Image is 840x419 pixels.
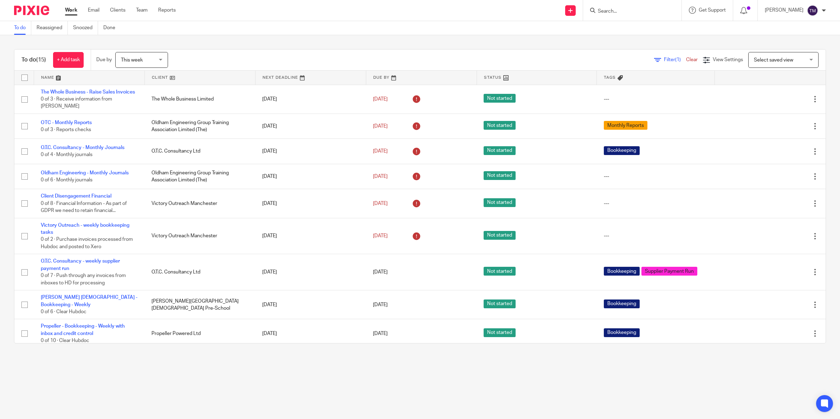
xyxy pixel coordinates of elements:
span: 0 of 4 · Monthly journals [41,153,92,157]
td: O.T.C. Consultancy Ltd [144,254,255,290]
a: Clear [686,57,698,62]
span: Supplier Payment Run [641,267,697,276]
span: [DATE] [373,270,388,275]
span: Monthly Reports [604,121,647,130]
div: --- [604,173,708,180]
td: Oldham Engineering Group Training Association Limited (The) [144,114,255,138]
a: [PERSON_NAME] [DEMOGRAPHIC_DATA] - Bookkeeping - Weekly [41,295,137,307]
span: 0 of 7 · Push through any invoices from inboxes to HD for processing [41,273,126,285]
td: [PERSON_NAME][GEOGRAPHIC_DATA][DEMOGRAPHIC_DATA] Pre-School [144,290,255,319]
a: Team [136,7,148,14]
span: 0 of 3 · Reports checks [41,127,91,132]
div: --- [604,96,708,103]
span: Not started [484,171,516,180]
td: [DATE] [255,114,366,138]
input: Search [597,8,660,15]
a: Email [88,7,99,14]
span: Tags [604,76,616,79]
a: To do [14,21,31,35]
a: Snoozed [73,21,98,35]
a: Clients [110,7,125,14]
img: svg%3E [807,5,818,16]
span: (1) [675,57,681,62]
a: Oldham Engineering - Monthly Journals [41,170,129,175]
td: [DATE] [255,85,366,114]
span: Not started [484,121,516,130]
td: [DATE] [255,189,366,218]
span: (15) [36,57,46,63]
span: 0 of 8 · Financial Information - As part of GDPR we need to retain financial... [41,201,127,213]
span: Not started [484,267,516,276]
td: Propeller Powered Ltd [144,319,255,348]
div: --- [604,232,708,239]
a: + Add task [53,52,84,68]
span: Bookkeeping [604,299,640,308]
a: OTC - Monthly Reports [41,120,92,125]
span: View Settings [713,57,743,62]
span: 0 of 6 · Monthly journals [41,178,92,182]
span: Select saved view [754,58,793,63]
span: 0 of 2 · Purchase invoices processed from Hubdoc and posted to Xero [41,237,133,250]
span: Not started [484,328,516,337]
td: [DATE] [255,139,366,164]
p: Due by [96,56,112,63]
span: Not started [484,299,516,308]
span: This week [121,58,143,63]
a: Reports [158,7,176,14]
span: [DATE] [373,201,388,206]
span: Bookkeeping [604,267,640,276]
span: [DATE] [373,331,388,336]
td: Victory Outreach Manchester [144,189,255,218]
p: [PERSON_NAME] [765,7,803,14]
span: [DATE] [373,302,388,307]
span: Not started [484,198,516,207]
div: --- [604,200,708,207]
td: The Whole Business Limited [144,85,255,114]
td: [DATE] [255,164,366,189]
span: 0 of 10 · Clear Hubdoc [41,338,89,343]
span: Bookkeeping [604,146,640,155]
td: [DATE] [255,254,366,290]
a: Work [65,7,77,14]
span: Not started [484,231,516,240]
span: [DATE] [373,124,388,129]
span: [DATE] [373,233,388,238]
span: 0 of 3 · Receive information from [PERSON_NAME] [41,97,112,109]
a: O.T.C. Consultancy - Monthly Journals [41,145,124,150]
td: [DATE] [255,218,366,254]
span: Filter [664,57,686,62]
span: [DATE] [373,149,388,154]
h1: To do [21,56,46,64]
td: [DATE] [255,319,366,348]
td: O.T.C. Consultancy Ltd [144,139,255,164]
a: Client Disengagement Financial [41,194,111,199]
a: Victory Outreach - weekly bookkeeping tasks [41,223,129,235]
a: Reassigned [37,21,68,35]
a: Propeller - Bookkeeping - Weekly with inbox and credit control [41,324,125,336]
a: O.T.C. Consultancy - weekly supplier payment run [41,259,120,271]
span: [DATE] [373,97,388,102]
span: 0 of 6 · Clear Hubdoc [41,309,86,314]
img: Pixie [14,6,49,15]
a: Done [103,21,121,35]
span: Get Support [699,8,726,13]
a: The Whole Business - Raise Sales Invoices [41,90,135,95]
td: Victory Outreach Manchester [144,218,255,254]
td: Oldham Engineering Group Training Association Limited (The) [144,164,255,189]
span: Not started [484,94,516,103]
td: [DATE] [255,290,366,319]
span: Not started [484,146,516,155]
span: [DATE] [373,174,388,179]
span: Bookkeeping [604,328,640,337]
